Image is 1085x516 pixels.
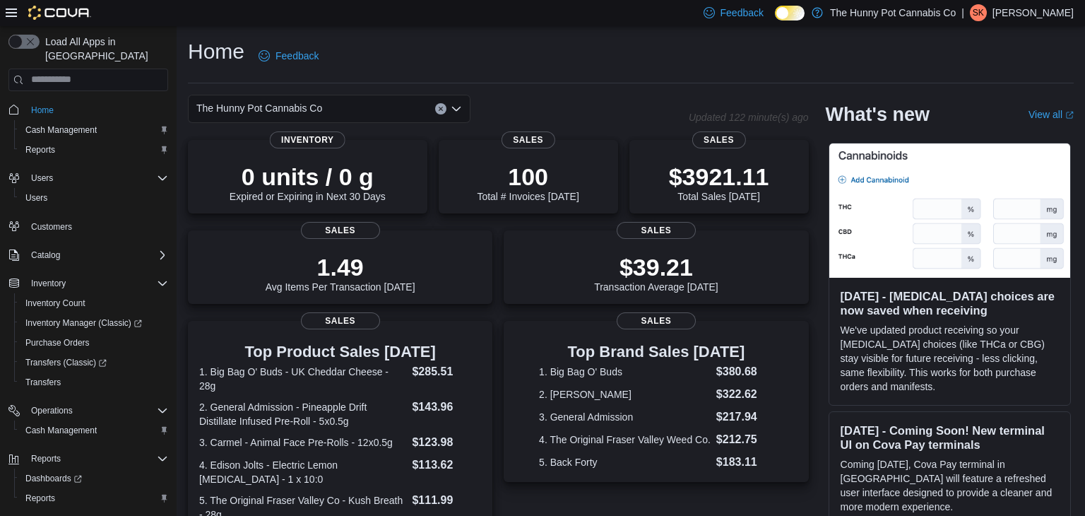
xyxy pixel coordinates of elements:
span: Inventory Manager (Classic) [25,317,142,329]
span: Transfers (Classic) [25,357,107,368]
button: Clear input [435,103,446,115]
p: | [961,4,964,21]
button: Inventory Count [14,293,174,313]
div: Transaction Average [DATE] [594,253,718,293]
span: Inventory [31,278,66,289]
p: [PERSON_NAME] [992,4,1074,21]
button: Reports [14,488,174,508]
a: Customers [25,218,78,235]
button: Users [25,170,59,187]
p: 0 units / 0 g [230,163,386,191]
span: Home [31,105,54,116]
a: Feedback [253,42,324,70]
button: Reports [3,449,174,469]
button: Home [3,100,174,120]
dt: 1. Big Bag O' Buds - UK Cheddar Cheese - 28g [199,365,406,393]
h3: [DATE] - Coming Soon! New terminal UI on Cova Pay terminals [841,423,1059,452]
button: Users [3,168,174,188]
span: Reports [20,141,168,158]
a: Inventory Count [20,295,91,312]
a: Reports [20,490,61,507]
span: Inventory Count [20,295,168,312]
a: Cash Management [20,422,102,439]
p: $39.21 [594,253,718,281]
button: Transfers [14,373,174,392]
h3: [DATE] - [MEDICAL_DATA] choices are now saved when receiving [841,289,1059,317]
svg: External link [1065,111,1074,119]
button: Cash Management [14,120,174,140]
input: Dark Mode [775,6,805,20]
span: The Hunny Pot Cannabis Co [196,100,322,117]
dd: $111.99 [412,492,481,509]
p: Updated 122 minute(s) ago [689,112,809,123]
span: Sales [617,222,696,239]
dd: $113.62 [412,457,481,474]
button: Operations [25,402,78,419]
dd: $143.96 [412,399,481,416]
span: Catalog [25,247,168,264]
span: Users [25,170,168,187]
span: Cash Management [25,124,97,136]
dd: $183.11 [716,454,773,471]
p: Coming [DATE], Cova Pay terminal in [GEOGRAPHIC_DATA] will feature a refreshed user interface des... [841,457,1059,514]
dt: 3. General Admission [539,410,711,424]
button: Cash Management [14,421,174,440]
span: Reports [25,493,55,504]
h3: Top Brand Sales [DATE] [539,344,773,360]
dt: 5. Back Forty [539,455,711,469]
span: Sales [301,222,380,239]
a: Inventory Manager (Classic) [20,315,148,332]
button: Customers [3,216,174,237]
span: Cash Management [20,122,168,139]
span: Customers [31,221,72,233]
dt: 1. Big Bag O' Buds [539,365,711,379]
p: We've updated product receiving so your [MEDICAL_DATA] choices (like THCa or CBG) stay visible fo... [841,323,1059,394]
span: Reports [25,144,55,156]
a: Dashboards [20,470,88,487]
h3: Top Product Sales [DATE] [199,344,481,360]
button: Purchase Orders [14,333,174,353]
span: Purchase Orders [25,337,90,348]
span: Sales [692,131,745,148]
a: Home [25,102,59,119]
dt: 2. [PERSON_NAME] [539,387,711,401]
img: Cova [28,6,91,20]
dd: $217.94 [716,409,773,426]
span: Operations [31,405,73,416]
span: Feedback [275,49,319,63]
button: Open list of options [451,103,462,115]
span: Catalog [31,250,60,261]
p: The Hunny Pot Cannabis Co [830,4,956,21]
span: Reports [31,453,61,464]
dt: 4. Edison Jolts - Electric Lemon [MEDICAL_DATA] - 1 x 10:0 [199,458,406,486]
span: Users [20,189,168,206]
span: Inventory Count [25,298,85,309]
button: Catalog [3,245,174,265]
a: Inventory Manager (Classic) [14,313,174,333]
span: Users [31,172,53,184]
dd: $380.68 [716,363,773,380]
button: Operations [3,401,174,421]
button: Reports [25,450,66,467]
a: Dashboards [14,469,174,488]
span: Operations [25,402,168,419]
span: Sales [301,312,380,329]
dd: $212.75 [716,431,773,448]
dd: $322.62 [716,386,773,403]
span: Transfers [25,377,61,388]
span: Inventory Manager (Classic) [20,315,168,332]
dd: $285.51 [412,363,481,380]
span: Inventory [25,275,168,292]
a: Purchase Orders [20,334,95,351]
span: Feedback [721,6,764,20]
dt: 2. General Admission - Pineapple Drift Distillate Infused Pre-Roll - 5x0.5g [199,400,406,428]
button: Catalog [25,247,66,264]
a: Transfers [20,374,66,391]
span: Sales [502,131,555,148]
div: Avg Items Per Transaction [DATE] [266,253,415,293]
p: 1.49 [266,253,415,281]
span: Dashboards [25,473,82,484]
a: Cash Management [20,122,102,139]
dd: $123.98 [412,434,481,451]
span: Dark Mode [775,20,776,21]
